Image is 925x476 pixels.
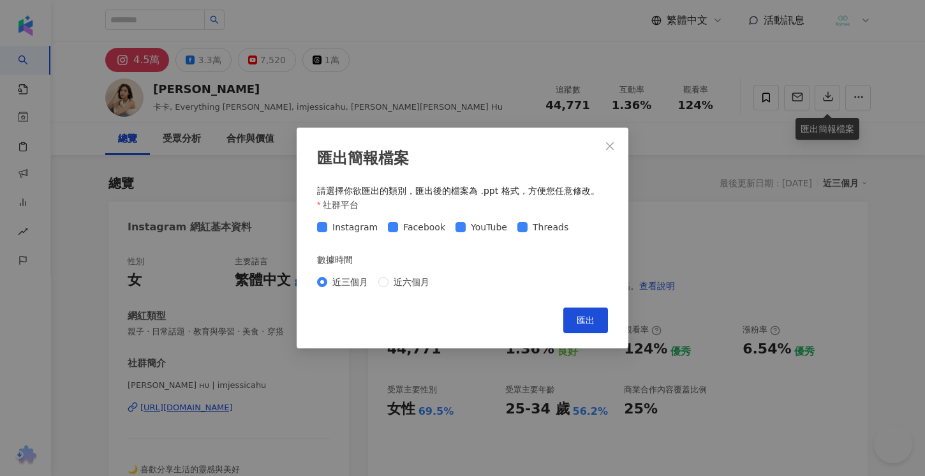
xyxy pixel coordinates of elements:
span: 近三個月 [327,275,373,289]
button: 匯出 [563,308,608,333]
span: Instagram [327,220,383,234]
span: Threads [528,220,573,234]
label: 社群平台 [317,198,368,212]
div: 請選擇你欲匯出的類別，匯出後的檔案為 .ppt 格式，方便您任意修改。 [317,185,608,198]
span: close [605,141,615,151]
button: Close [597,133,623,159]
div: 匯出簡報檔案 [317,148,608,170]
span: 匯出 [577,315,595,325]
span: YouTube [466,220,512,234]
span: 近六個月 [389,275,434,289]
span: Facebook [398,220,450,234]
label: 數據時間 [317,253,362,267]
